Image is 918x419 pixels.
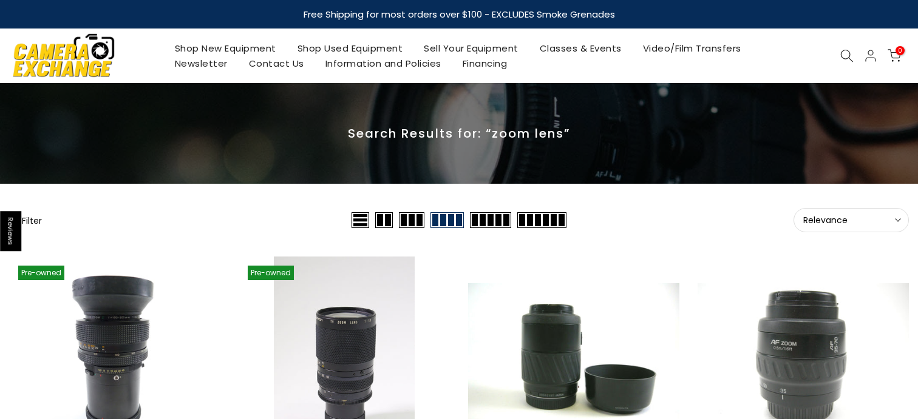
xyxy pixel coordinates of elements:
[238,56,314,71] a: Contact Us
[529,41,632,56] a: Classes & Events
[304,8,615,21] strong: Free Shipping for most orders over $100 - EXCLUDES Smoke Grenades
[9,126,909,141] p: Search Results for: “zoom lens”
[632,41,752,56] a: Video/Film Transfers
[314,56,452,71] a: Information and Policies
[452,56,518,71] a: Financing
[803,215,899,226] span: Relevance
[287,41,413,56] a: Shop Used Equipment
[164,41,287,56] a: Shop New Equipment
[794,208,909,232] button: Relevance
[896,46,905,55] span: 0
[164,56,238,71] a: Newsletter
[9,214,42,226] button: Show filters
[888,49,901,62] a: 0
[413,41,529,56] a: Sell Your Equipment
